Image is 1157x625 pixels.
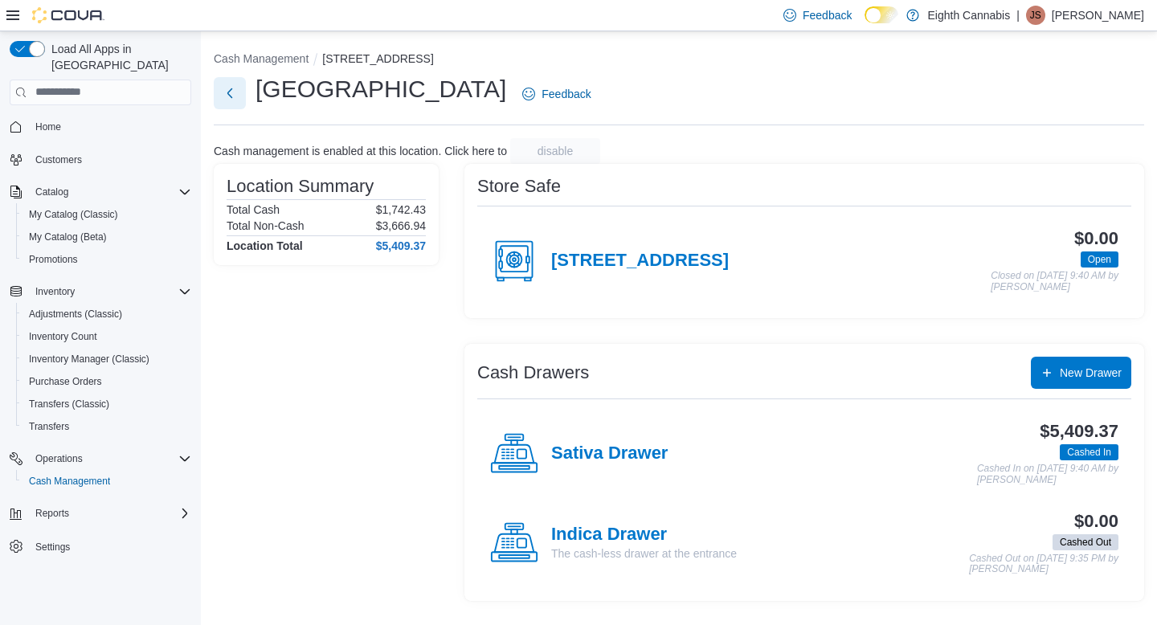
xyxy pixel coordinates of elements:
p: Closed on [DATE] 9:40 AM by [PERSON_NAME] [991,271,1118,292]
span: Customers [29,149,191,170]
a: Cash Management [22,472,117,491]
button: Catalog [29,182,75,202]
h4: $5,409.37 [376,239,426,252]
button: New Drawer [1031,357,1131,389]
button: Cash Management [16,470,198,492]
h1: [GEOGRAPHIC_DATA] [256,73,506,105]
a: Customers [29,150,88,170]
button: Next [214,77,246,109]
p: $1,742.43 [376,203,426,216]
span: Cash Management [29,475,110,488]
div: Janae Smiley-Lewis [1026,6,1045,25]
h3: $0.00 [1074,512,1118,531]
input: Dark Mode [865,6,898,23]
h3: Cash Drawers [477,363,589,382]
span: Catalog [29,182,191,202]
a: Inventory Count [22,327,104,346]
h3: Store Safe [477,177,561,196]
button: Cash Management [214,52,309,65]
button: Settings [3,534,198,558]
p: The cash-less drawer at the entrance [551,545,737,562]
a: My Catalog (Classic) [22,205,125,224]
span: Adjustments (Classic) [22,304,191,324]
span: Transfers (Classic) [22,394,191,414]
span: Purchase Orders [22,372,191,391]
a: Inventory Manager (Classic) [22,349,156,369]
a: Transfers (Classic) [22,394,116,414]
p: Cashed In on [DATE] 9:40 AM by [PERSON_NAME] [977,464,1118,485]
span: Reports [29,504,191,523]
button: [STREET_ADDRESS] [322,52,433,65]
span: Catalog [35,186,68,198]
button: Operations [29,449,89,468]
button: Purchase Orders [16,370,198,393]
span: disable [538,143,573,159]
h6: Total Non-Cash [227,219,305,232]
a: My Catalog (Beta) [22,227,113,247]
a: Transfers [22,417,76,436]
span: Settings [35,541,70,554]
button: Inventory [29,282,81,301]
span: Inventory Count [29,330,97,343]
span: My Catalog (Beta) [22,227,191,247]
a: Settings [29,537,76,557]
span: My Catalog (Beta) [29,231,107,243]
span: Transfers (Classic) [29,398,109,411]
span: Inventory Manager (Classic) [22,349,191,369]
img: Cova [32,7,104,23]
button: Reports [3,502,198,525]
p: Cash management is enabled at this location. Click here to [214,145,507,157]
span: Customers [35,153,82,166]
h4: [STREET_ADDRESS] [551,251,729,272]
button: Customers [3,148,198,171]
span: Transfers [22,417,191,436]
a: Purchase Orders [22,372,108,391]
span: Feedback [803,7,852,23]
button: Transfers [16,415,198,438]
h3: Location Summary [227,177,374,196]
span: Feedback [542,86,591,102]
span: Promotions [29,253,78,266]
span: Cashed In [1060,444,1118,460]
p: Cashed Out on [DATE] 9:35 PM by [PERSON_NAME] [969,554,1118,575]
span: Settings [29,536,191,556]
p: Eighth Cannabis [927,6,1010,25]
span: My Catalog (Classic) [29,208,118,221]
span: Inventory Count [22,327,191,346]
span: Open [1081,251,1118,268]
button: Promotions [16,248,198,271]
a: Feedback [516,78,597,110]
nav: Complex example [10,108,191,600]
span: Home [29,116,191,137]
span: Cash Management [22,472,191,491]
button: Adjustments (Classic) [16,303,198,325]
h3: $0.00 [1074,229,1118,248]
span: Purchase Orders [29,375,102,388]
nav: An example of EuiBreadcrumbs [214,51,1144,70]
span: Transfers [29,420,69,433]
h4: Indica Drawer [551,525,737,545]
span: Inventory [29,282,191,301]
span: New Drawer [1060,365,1122,381]
span: Operations [29,449,191,468]
span: Operations [35,452,83,465]
span: Cashed Out [1053,534,1118,550]
a: Promotions [22,250,84,269]
button: Operations [3,447,198,470]
h4: Location Total [227,239,303,252]
span: Adjustments (Classic) [29,308,122,321]
span: Inventory Manager (Classic) [29,353,149,366]
button: Reports [29,504,76,523]
span: Inventory [35,285,75,298]
span: Load All Apps in [GEOGRAPHIC_DATA] [45,41,191,73]
button: disable [510,138,600,164]
span: Promotions [22,250,191,269]
button: Transfers (Classic) [16,393,198,415]
button: Catalog [3,181,198,203]
span: Open [1088,252,1111,267]
span: Reports [35,507,69,520]
p: $3,666.94 [376,219,426,232]
button: My Catalog (Beta) [16,226,198,248]
span: JS [1030,6,1041,25]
